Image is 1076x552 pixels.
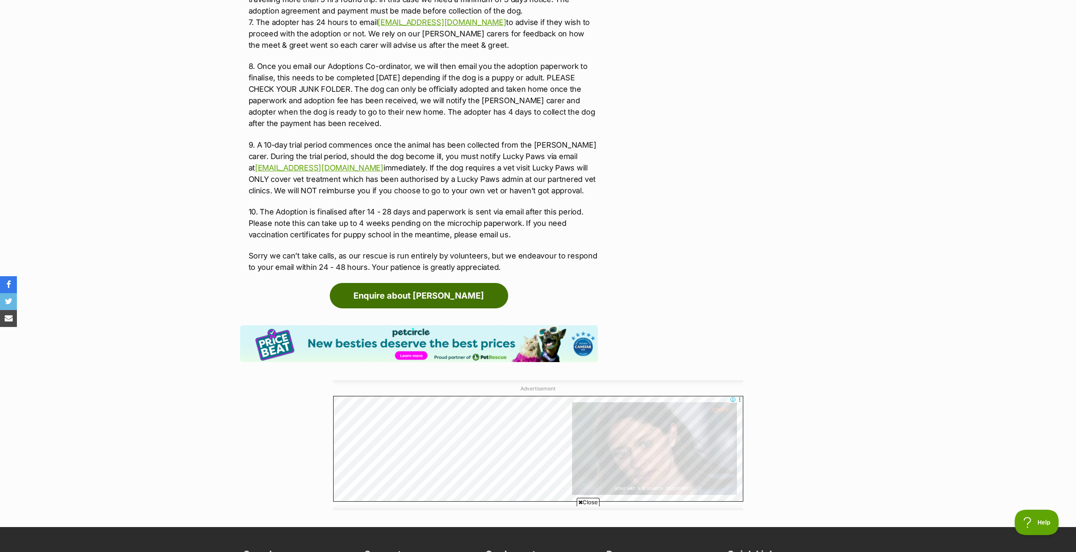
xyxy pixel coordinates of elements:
a: [EMAIL_ADDRESS][DOMAIN_NAME] [378,18,506,27]
div: Advertisement [333,380,743,510]
span: Close [577,498,600,506]
p: 9. A 10-day trial period commences once the animal has been collected from the [PERSON_NAME] care... [249,139,598,196]
iframe: Advertisement [384,510,692,548]
p: Sorry we can’t take calls, as our rescue is run entirely by volunteers, but we endeavour to respo... [249,250,598,273]
img: Pet Circle promo banner [240,325,598,362]
p: 8. Once you email our Adoptions Co-ordinator, we will then email you the adoption paperwork to fi... [249,60,598,129]
a: Enquire about [PERSON_NAME] [330,283,508,308]
a: [EMAIL_ADDRESS][DOMAIN_NAME] [255,163,383,172]
iframe: Help Scout Beacon - Open [1015,510,1059,535]
p: 10. The Adoption is finalised after 14 - 28 days and paperwork is sent via email after this perio... [249,206,598,240]
iframe: Advertisement [333,396,743,502]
